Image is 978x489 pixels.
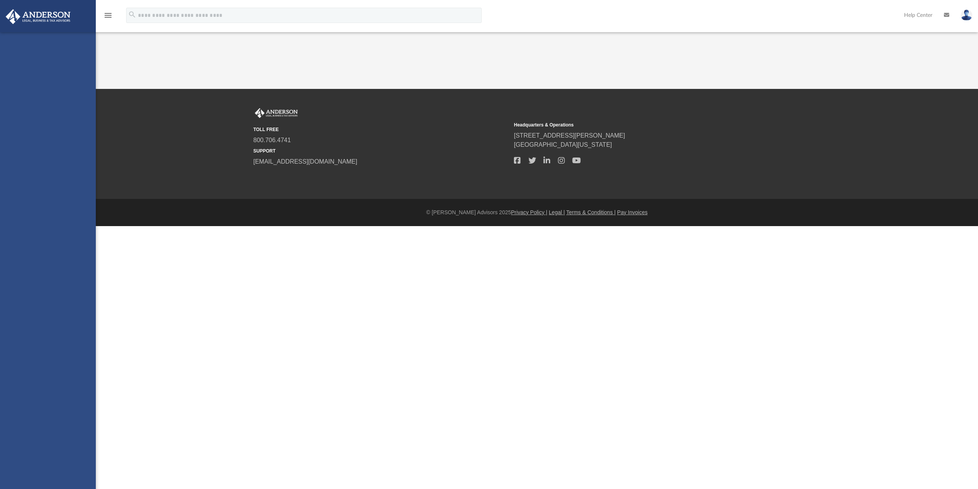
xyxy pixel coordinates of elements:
[514,121,769,128] small: Headquarters & Operations
[514,132,625,139] a: [STREET_ADDRESS][PERSON_NAME]
[253,137,291,143] a: 800.706.4741
[253,126,509,133] small: TOLL FREE
[617,209,647,215] a: Pay Invoices
[96,208,978,217] div: © [PERSON_NAME] Advisors 2025
[961,10,972,21] img: User Pic
[128,10,136,19] i: search
[549,209,565,215] a: Legal |
[514,141,612,148] a: [GEOGRAPHIC_DATA][US_STATE]
[3,9,73,24] img: Anderson Advisors Platinum Portal
[253,148,509,154] small: SUPPORT
[566,209,616,215] a: Terms & Conditions |
[103,15,113,20] a: menu
[511,209,548,215] a: Privacy Policy |
[253,108,299,118] img: Anderson Advisors Platinum Portal
[103,11,113,20] i: menu
[253,158,357,165] a: [EMAIL_ADDRESS][DOMAIN_NAME]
